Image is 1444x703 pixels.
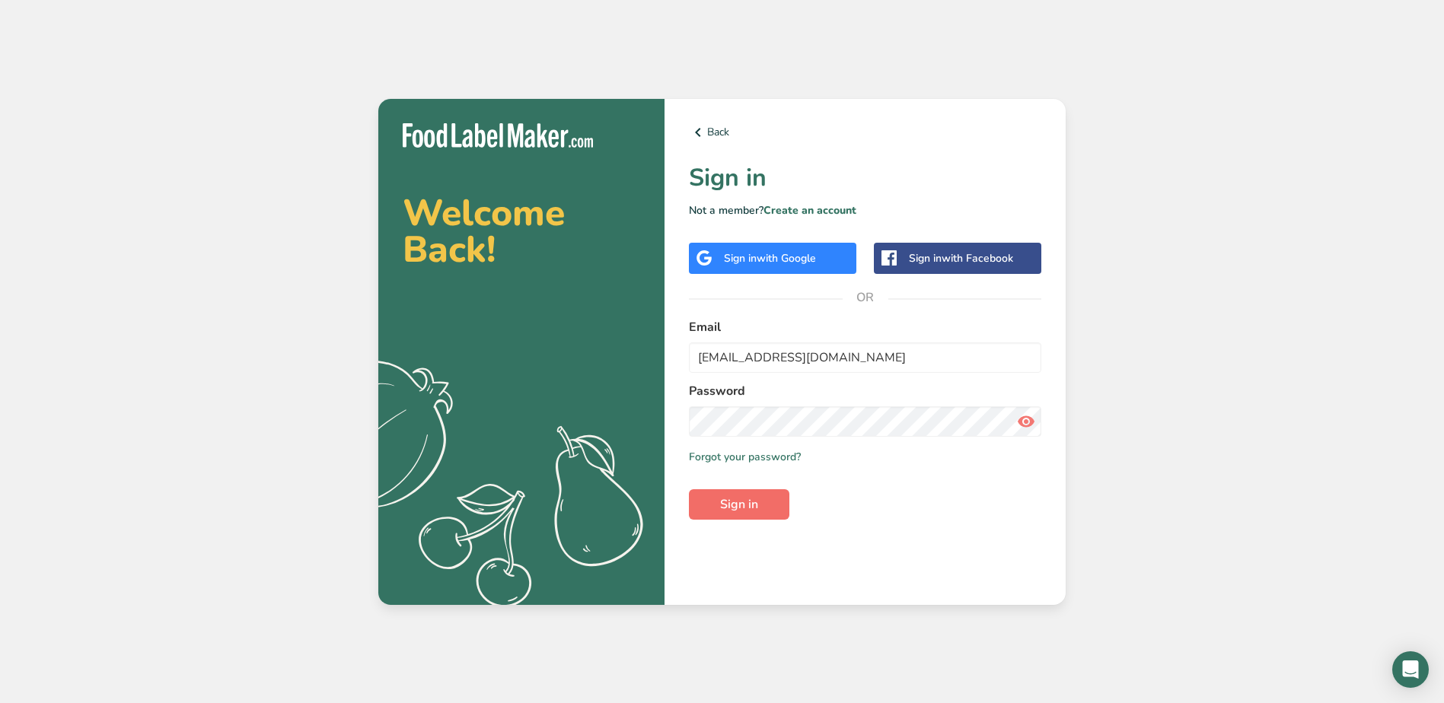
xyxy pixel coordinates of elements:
[724,250,816,266] div: Sign in
[689,318,1041,336] label: Email
[689,382,1041,400] label: Password
[689,123,1041,142] a: Back
[689,342,1041,373] input: Enter Your Email
[689,160,1041,196] h1: Sign in
[403,123,593,148] img: Food Label Maker
[720,495,758,514] span: Sign in
[909,250,1013,266] div: Sign in
[763,203,856,218] a: Create an account
[1392,651,1429,688] div: Open Intercom Messenger
[403,195,640,268] h2: Welcome Back!
[757,251,816,266] span: with Google
[942,251,1013,266] span: with Facebook
[689,449,801,465] a: Forgot your password?
[689,489,789,520] button: Sign in
[843,275,888,320] span: OR
[689,202,1041,218] p: Not a member?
